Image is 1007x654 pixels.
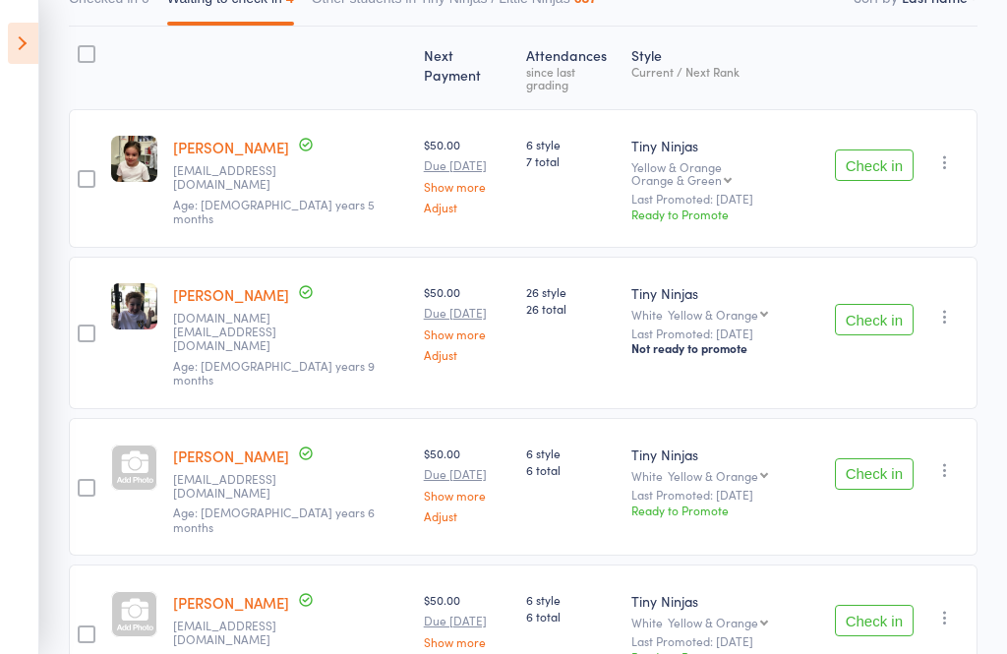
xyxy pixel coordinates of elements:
small: Due [DATE] [424,306,510,320]
span: 6 style [526,591,617,608]
div: White [631,469,818,482]
span: Age: [DEMOGRAPHIC_DATA] years 5 months [173,196,375,226]
div: White [631,308,818,321]
img: image1740545250.png [111,283,157,329]
div: White [631,616,818,628]
div: Ready to Promote [631,206,818,222]
span: 6 style [526,136,617,152]
button: Check in [835,149,914,181]
small: isaaclobo@gmail.com [173,163,301,192]
div: Current / Next Rank [631,65,818,78]
div: Atten­dances [518,35,624,100]
div: since last grading [526,65,617,90]
small: j.rich@live.com.au [173,311,301,353]
small: Last Promoted: [DATE] [631,327,818,340]
span: 26 style [526,283,617,300]
div: Yellow & Orange [668,469,758,482]
span: Age: [DEMOGRAPHIC_DATA] years 9 months [173,357,375,387]
a: [PERSON_NAME] [173,284,289,305]
img: image1744267427.png [111,136,157,182]
a: Adjust [424,201,510,213]
small: Last Promoted: [DATE] [631,634,818,648]
small: Andrewspilsbury@hotmail.com [173,472,301,501]
div: $50.00 [424,445,510,522]
div: Tiny Ninjas [631,445,818,464]
div: Tiny Ninjas [631,591,818,611]
div: Yellow & Orange [668,616,758,628]
button: Check in [835,458,914,490]
small: rhiannon@rhiannontaylor.com [173,619,301,647]
small: Due [DATE] [424,158,510,172]
div: Yellow & Orange [631,160,818,186]
small: Due [DATE] [424,467,510,481]
div: Yellow & Orange [668,308,758,321]
div: Style [623,35,826,100]
a: Show more [424,180,510,193]
small: Due [DATE] [424,614,510,627]
span: 6 style [526,445,617,461]
a: Adjust [424,509,510,522]
div: Not ready to promote [631,340,818,356]
span: 6 total [526,608,617,624]
a: Show more [424,635,510,648]
a: [PERSON_NAME] [173,446,289,466]
div: Orange & Green [631,173,722,186]
a: Show more [424,327,510,340]
div: Tiny Ninjas [631,136,818,155]
a: [PERSON_NAME] [173,137,289,157]
div: $50.00 [424,136,510,213]
div: $50.00 [424,283,510,361]
span: 7 total [526,152,617,169]
span: Age: [DEMOGRAPHIC_DATA] years 6 months [173,504,375,534]
span: 26 total [526,300,617,317]
div: Tiny Ninjas [631,283,818,303]
a: Show more [424,489,510,502]
span: 6 total [526,461,617,478]
a: Adjust [424,348,510,361]
div: Ready to Promote [631,502,818,518]
div: Next Payment [416,35,518,100]
small: Last Promoted: [DATE] [631,192,818,206]
button: Check in [835,605,914,636]
a: [PERSON_NAME] [173,592,289,613]
button: Check in [835,304,914,335]
small: Last Promoted: [DATE] [631,488,818,502]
